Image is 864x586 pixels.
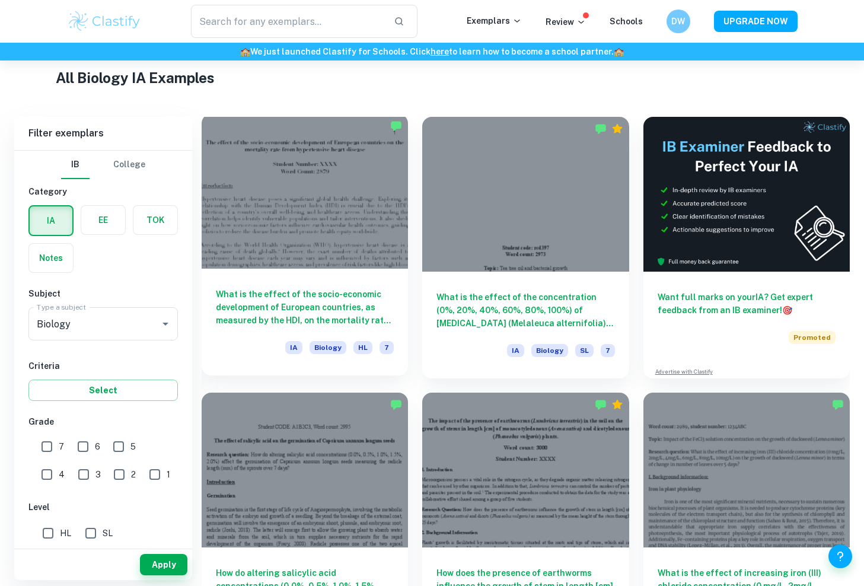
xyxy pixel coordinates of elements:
[191,5,385,38] input: Search for any exemplars...
[595,123,607,135] img: Marked
[828,544,852,568] button: Help and Feedback
[390,399,402,410] img: Marked
[655,368,713,376] a: Advertise with Clastify
[95,468,101,481] span: 3
[28,359,178,372] h6: Criteria
[601,344,615,357] span: 7
[95,440,100,453] span: 6
[575,344,594,357] span: SL
[436,291,614,330] h6: What is the effect of the concentration (0%, 20%, 40%, 60%, 80%, 100%) of [MEDICAL_DATA] (Melaleu...
[422,117,629,378] a: What is the effect of the concentration (0%, 20%, 40%, 60%, 80%, 100%) of [MEDICAL_DATA] (Melaleu...
[37,302,86,312] label: Type a subject
[30,206,72,235] button: IA
[658,291,836,317] h6: Want full marks on your IA ? Get expert feedback from an IB examiner!
[595,399,607,410] img: Marked
[67,9,142,33] img: Clastify logo
[56,67,808,88] h1: All Biology IA Examples
[310,341,346,354] span: Biology
[113,151,145,179] button: College
[671,15,685,28] h6: DW
[61,151,145,179] div: Filter type choice
[28,380,178,401] button: Select
[202,117,408,378] a: What is the effect of the socio-economic development of European countries, as measured by the HD...
[14,117,192,150] h6: Filter exemplars
[643,117,850,272] img: Thumbnail
[81,206,125,234] button: EE
[133,206,177,234] button: TOK
[140,554,187,575] button: Apply
[431,47,449,56] a: here
[61,151,90,179] button: IB
[28,501,178,514] h6: Level
[216,288,394,327] h6: What is the effect of the socio-economic development of European countries, as measured by the HD...
[28,287,178,300] h6: Subject
[59,468,65,481] span: 4
[131,468,136,481] span: 2
[390,120,402,132] img: Marked
[353,341,372,354] span: HL
[611,123,623,135] div: Premium
[103,527,113,540] span: SL
[29,244,73,272] button: Notes
[832,399,844,410] img: Marked
[240,47,250,56] span: 🏫
[789,331,836,344] span: Promoted
[28,415,178,428] h6: Grade
[157,316,174,332] button: Open
[2,45,862,58] h6: We just launched Clastify for Schools. Click to learn how to become a school partner.
[614,47,624,56] span: 🏫
[167,468,170,481] span: 1
[782,305,792,315] span: 🎯
[643,117,850,378] a: Want full marks on yourIA? Get expert feedback from an IB examiner!PromotedAdvertise with Clastify
[610,17,643,26] a: Schools
[546,15,586,28] p: Review
[60,527,71,540] span: HL
[130,440,136,453] span: 5
[59,440,64,453] span: 7
[714,11,798,32] button: UPGRADE NOW
[507,344,524,357] span: IA
[467,14,522,27] p: Exemplars
[28,185,178,198] h6: Category
[667,9,690,33] button: DW
[285,341,302,354] span: IA
[611,399,623,410] div: Premium
[380,341,394,354] span: 7
[531,344,568,357] span: Biology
